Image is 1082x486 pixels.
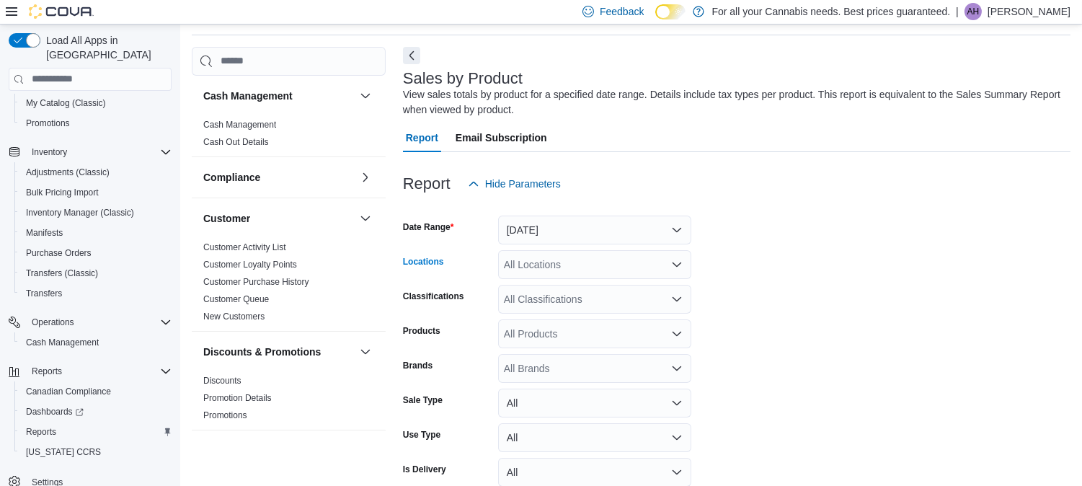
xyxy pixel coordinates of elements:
button: Inventory [3,142,177,162]
span: Customer Queue [203,293,269,305]
span: Transfers (Classic) [20,265,172,282]
label: Brands [403,360,433,371]
span: Cash Management [203,119,276,131]
p: | [956,3,959,20]
label: Is Delivery [403,464,446,475]
span: Reports [26,363,172,380]
label: Classifications [403,291,464,302]
a: Promotion Details [203,393,272,403]
button: Open list of options [671,363,683,374]
button: Customer [357,210,374,227]
span: Customer Purchase History [203,276,309,288]
button: Compliance [357,169,374,186]
button: All [498,389,691,417]
span: Dark Mode [655,19,656,20]
button: Canadian Compliance [14,381,177,402]
span: Email Subscription [456,123,547,152]
div: Discounts & Promotions [192,372,386,430]
button: Open list of options [671,328,683,340]
p: [PERSON_NAME] [988,3,1070,20]
button: All [498,423,691,452]
a: Inventory Manager (Classic) [20,204,140,221]
button: Open list of options [671,259,683,270]
a: New Customers [203,312,265,322]
span: Reports [26,426,56,438]
span: Manifests [20,224,172,242]
span: [US_STATE] CCRS [26,446,101,458]
button: Bulk Pricing Import [14,182,177,203]
span: Purchase Orders [20,244,172,262]
input: Dark Mode [655,4,686,19]
label: Locations [403,256,444,268]
button: Discounts & Promotions [357,343,374,361]
button: Next [403,47,420,64]
span: Canadian Compliance [20,383,172,400]
button: Reports [3,361,177,381]
span: Transfers (Classic) [26,268,98,279]
button: Discounts & Promotions [203,345,354,359]
button: Compliance [203,170,354,185]
a: Transfers [20,285,68,302]
div: Cash Management [192,116,386,156]
button: My Catalog (Classic) [14,93,177,113]
button: Transfers (Classic) [14,263,177,283]
label: Use Type [403,429,440,441]
a: Transfers (Classic) [20,265,104,282]
a: Discounts [203,376,241,386]
div: Ashton Hanlon [965,3,982,20]
a: Canadian Compliance [20,383,117,400]
span: Promotions [26,118,70,129]
span: Inventory [26,143,172,161]
a: Dashboards [14,402,177,422]
button: Manifests [14,223,177,243]
span: Bulk Pricing Import [20,184,172,201]
h3: Discounts & Promotions [203,345,321,359]
label: Sale Type [403,394,443,406]
span: Inventory [32,146,67,158]
a: Cash Out Details [203,137,269,147]
a: My Catalog (Classic) [20,94,112,112]
span: Customer Activity List [203,242,286,253]
span: Transfers [26,288,62,299]
button: Inventory [26,143,73,161]
h3: Cash Management [203,89,293,103]
button: Operations [3,312,177,332]
span: Hide Parameters [485,177,561,191]
span: Transfers [20,285,172,302]
span: Inventory Manager (Classic) [20,204,172,221]
span: Washington CCRS [20,443,172,461]
div: View sales totals by product for a specified date range. Details include tax types per product. T... [403,87,1063,118]
span: AH [967,3,980,20]
span: My Catalog (Classic) [26,97,106,109]
a: Customer Activity List [203,242,286,252]
a: Adjustments (Classic) [20,164,115,181]
span: Reports [32,366,62,377]
span: New Customers [203,311,265,322]
span: Adjustments (Classic) [26,167,110,178]
button: Reports [26,363,68,380]
a: Customer Purchase History [203,277,309,287]
button: Operations [26,314,80,331]
button: Adjustments (Classic) [14,162,177,182]
button: Cash Management [14,332,177,353]
h3: Report [403,175,451,193]
span: Operations [26,314,172,331]
p: For all your Cannabis needs. Best prices guaranteed. [711,3,950,20]
span: Inventory Manager (Classic) [26,207,134,218]
span: Cash Out Details [203,136,269,148]
img: Cova [29,4,94,19]
span: Dashboards [26,406,84,417]
button: Cash Management [357,87,374,105]
div: Customer [192,239,386,331]
a: Promotions [20,115,76,132]
button: Customer [203,211,354,226]
a: Dashboards [20,403,89,420]
label: Products [403,325,440,337]
span: Adjustments (Classic) [20,164,172,181]
span: Canadian Compliance [26,386,111,397]
span: Purchase Orders [26,247,92,259]
h3: Customer [203,211,250,226]
span: Bulk Pricing Import [26,187,99,198]
span: Cash Management [20,334,172,351]
a: Reports [20,423,62,441]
